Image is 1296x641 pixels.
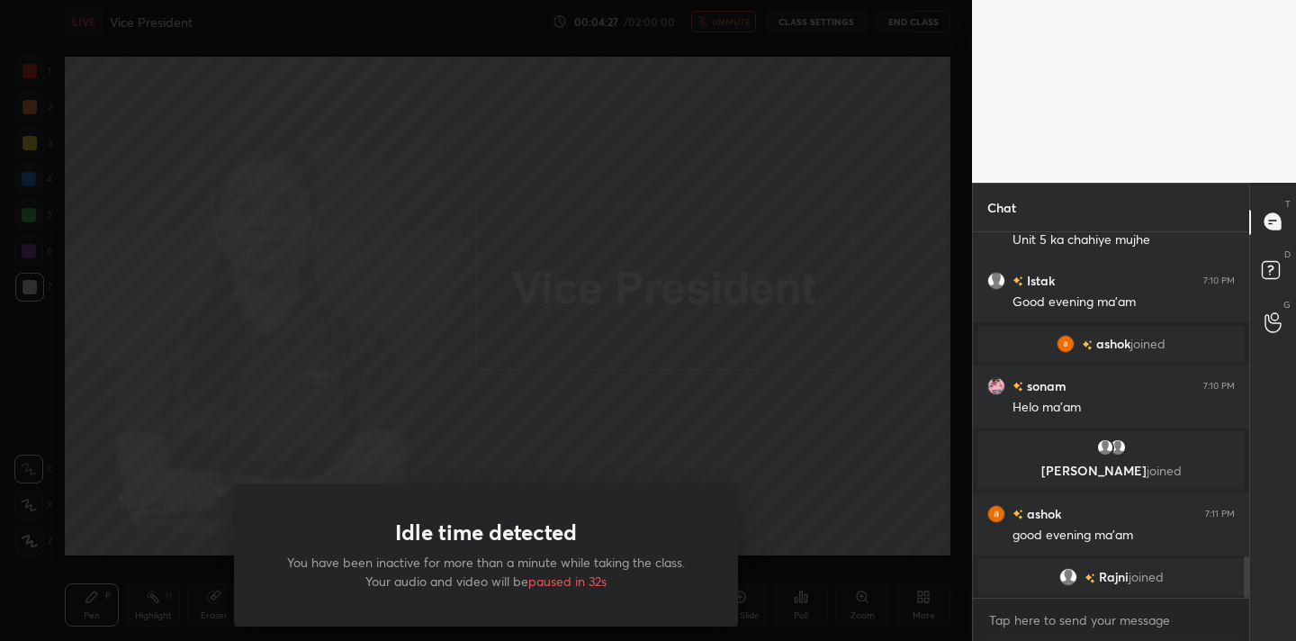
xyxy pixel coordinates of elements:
[973,184,1030,231] p: Chat
[1012,293,1235,311] div: Good evening ma'am
[1023,376,1066,395] h6: sonam
[1203,275,1235,285] div: 7:10 PM
[987,271,1005,289] img: default.png
[1012,276,1023,286] img: no-rating-badge.077c3623.svg
[1284,248,1291,261] p: D
[1012,231,1235,249] div: Unit 5 ka chahiye mujhe
[1203,380,1235,391] div: 7:10 PM
[1023,504,1061,523] h6: ashok
[987,504,1005,522] img: 3
[1012,382,1023,392] img: no-rating-badge.077c3623.svg
[1130,337,1165,351] span: joined
[1285,197,1291,211] p: T
[1057,335,1075,353] img: 3
[1147,462,1182,479] span: joined
[1012,527,1235,545] div: good evening ma'am
[395,519,577,546] h1: Idle time detected
[1096,337,1130,351] span: ashok
[987,376,1005,394] img: 6d8f31d170ce4e91936bb62623169200.jpg
[1205,508,1235,519] div: 7:11 PM
[1109,438,1127,456] img: default.png
[1096,438,1114,456] img: default.png
[1099,570,1129,584] span: Rajni
[1082,339,1093,349] img: no-rating-badge.077c3623.svg
[1059,568,1077,586] img: default.png
[1129,570,1164,584] span: joined
[1012,399,1235,417] div: Helo ma'am
[1023,271,1055,290] h6: Istak
[1012,510,1023,519] img: no-rating-badge.077c3623.svg
[973,232,1249,599] div: grid
[988,464,1234,478] p: [PERSON_NAME]
[277,553,695,591] p: You have been inactive for more than a minute while taking the class. Your audio and video will be
[1283,298,1291,311] p: G
[1084,573,1095,582] img: no-rating-badge.077c3623.svg
[528,573,607,590] span: paused in 32s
